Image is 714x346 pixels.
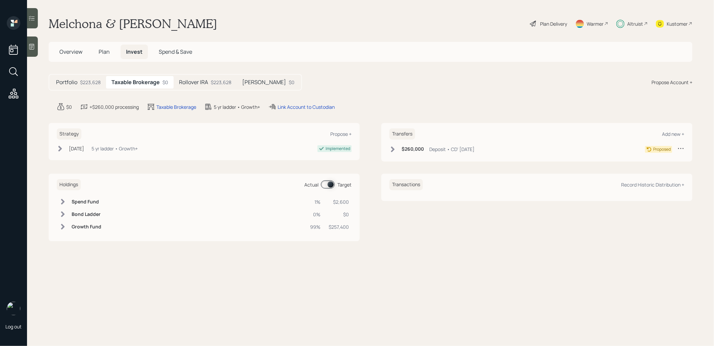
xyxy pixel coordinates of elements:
h6: Strategy [57,128,81,140]
h6: Spend Fund [72,199,101,205]
div: $2,600 [329,198,349,205]
div: Implemented [326,146,350,152]
div: Propose Account + [652,79,692,86]
h5: Taxable Brokerage [111,79,160,85]
div: Add new + [662,131,684,137]
div: Altruist [627,20,643,27]
div: Target [337,181,352,188]
h1: Melchona & [PERSON_NAME] [49,16,217,31]
div: Actual [304,181,318,188]
div: +$260,000 processing [90,103,139,110]
img: treva-nostdahl-headshot.png [7,302,20,315]
div: Proposed [653,146,671,152]
div: 5 yr ladder • Growth+ [214,103,260,110]
div: 1% [310,198,321,205]
div: $223,628 [211,79,231,86]
div: $0 [289,79,295,86]
h6: Growth Fund [72,224,101,230]
div: Link Account to Custodian [278,103,335,110]
div: 5 yr ladder • Growth+ [92,145,138,152]
h6: Holdings [57,179,81,190]
div: $0 [66,103,72,110]
div: $223,628 [80,79,101,86]
h6: Bond Ladder [72,212,101,217]
div: $257,400 [329,223,349,230]
div: 99% [310,223,321,230]
div: [DATE] [69,145,84,152]
div: Record Historic Distribution + [621,181,684,188]
div: Warmer [587,20,604,27]
div: Plan Delivery [540,20,567,27]
h6: Transfers [389,128,415,140]
span: Invest [126,48,143,55]
h5: Portfolio [56,79,77,85]
div: Deposit • CD' [DATE] [429,146,475,153]
div: $0 [162,79,168,86]
h5: [PERSON_NAME] [242,79,286,85]
div: $0 [329,211,349,218]
span: Plan [99,48,110,55]
div: Log out [5,323,22,330]
h6: Transactions [389,179,423,190]
h6: $260,000 [402,146,424,152]
h5: Rollover IRA [179,79,208,85]
div: Taxable Brokerage [156,103,196,110]
span: Spend & Save [159,48,192,55]
div: Propose + [330,131,352,137]
div: Kustomer [667,20,688,27]
div: 0% [310,211,321,218]
span: Overview [59,48,82,55]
